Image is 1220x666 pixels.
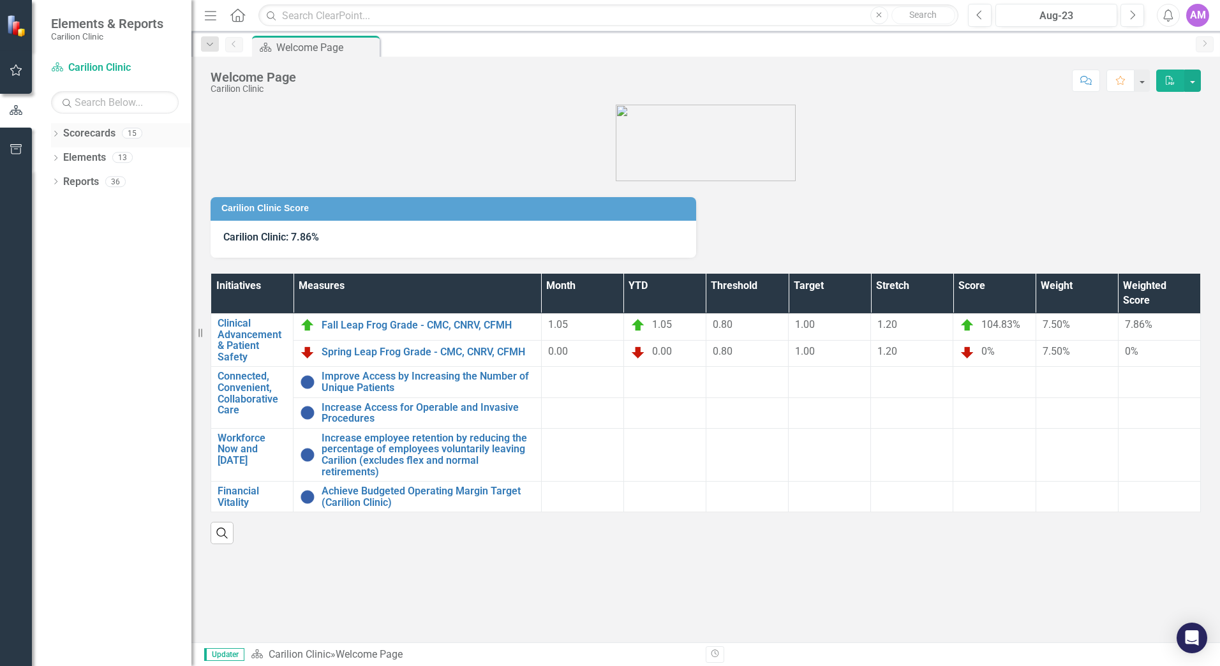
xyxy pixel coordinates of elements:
[122,128,142,139] div: 15
[276,40,376,56] div: Welcome Page
[652,345,672,357] span: 0.00
[105,176,126,187] div: 36
[294,482,542,512] td: Double-Click to Edit Right Click for Context Menu
[877,345,897,357] span: 1.20
[6,15,29,37] img: ClearPoint Strategy
[891,6,955,24] button: Search
[1125,318,1152,330] span: 7.86%
[218,433,286,466] a: Workforce Now and [DATE]
[211,428,294,481] td: Double-Click to Edit Right Click for Context Menu
[322,371,535,393] a: Improve Access by Increasing the Number of Unique Patients
[548,318,568,330] span: 1.05
[795,318,815,330] span: 1.00
[713,318,733,330] span: 0.80
[795,345,815,357] span: 1.00
[1000,8,1113,24] div: Aug-23
[294,314,542,341] td: Double-Click to Edit Right Click for Context Menu
[294,340,542,367] td: Double-Click to Edit Right Click for Context Menu
[211,314,294,367] td: Double-Click to Edit Right Click for Context Menu
[51,61,179,75] a: Carilion Clinic
[294,367,542,397] td: Double-Click to Edit Right Click for Context Menu
[322,402,535,424] a: Increase Access for Operable and Invasive Procedures
[300,447,315,463] img: No Information
[1043,345,1070,357] span: 7.50%
[218,318,286,362] a: Clinical Advancement & Patient Safety
[909,10,937,20] span: Search
[211,84,296,94] div: Carilion Clinic
[322,485,535,508] a: Achieve Budgeted Operating Margin Target (Carilion Clinic)
[300,374,315,390] img: No Information
[630,318,646,333] img: On Target
[211,70,296,84] div: Welcome Page
[960,344,975,360] img: Below Plan
[322,320,535,331] a: Fall Leap Frog Grade - CMC, CNRV, CFMH
[1186,4,1209,27] button: AM
[112,152,133,163] div: 13
[218,485,286,508] a: Financial Vitality
[211,367,294,428] td: Double-Click to Edit Right Click for Context Menu
[51,91,179,114] input: Search Below...
[51,16,163,31] span: Elements & Reports
[218,371,286,415] a: Connected, Convenient, Collaborative Care
[960,318,975,333] img: On Target
[630,344,646,360] img: Below Plan
[204,648,244,661] span: Updater
[322,433,535,477] a: Increase employee retention by reducing the percentage of employees voluntarily leaving Carilion ...
[300,405,315,420] img: No Information
[63,175,99,189] a: Reports
[269,648,331,660] a: Carilion Clinic
[1177,623,1207,653] div: Open Intercom Messenger
[616,105,796,181] img: carilion%20clinic%20logo%202.0.png
[51,31,163,41] small: Carilion Clinic
[1043,318,1070,330] span: 7.50%
[981,318,1020,330] span: 104.83%
[981,345,995,357] span: 0%
[251,647,696,662] div: »
[63,126,115,141] a: Scorecards
[995,4,1117,27] button: Aug-23
[336,648,403,660] div: Welcome Page
[223,231,319,243] span: Carilion Clinic: 7.86%
[713,345,733,357] span: 0.80
[300,344,315,360] img: Below Plan
[548,345,568,357] span: 0.00
[300,318,315,333] img: On Target
[63,151,106,165] a: Elements
[877,318,897,330] span: 1.20
[258,4,958,27] input: Search ClearPoint...
[294,397,542,428] td: Double-Click to Edit Right Click for Context Menu
[322,346,535,358] a: Spring Leap Frog Grade - CMC, CNRV, CFMH
[221,204,690,213] h3: Carilion Clinic Score
[211,482,294,512] td: Double-Click to Edit Right Click for Context Menu
[652,318,672,330] span: 1.05
[1125,345,1138,357] span: 0%
[294,428,542,481] td: Double-Click to Edit Right Click for Context Menu
[300,489,315,505] img: No Information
